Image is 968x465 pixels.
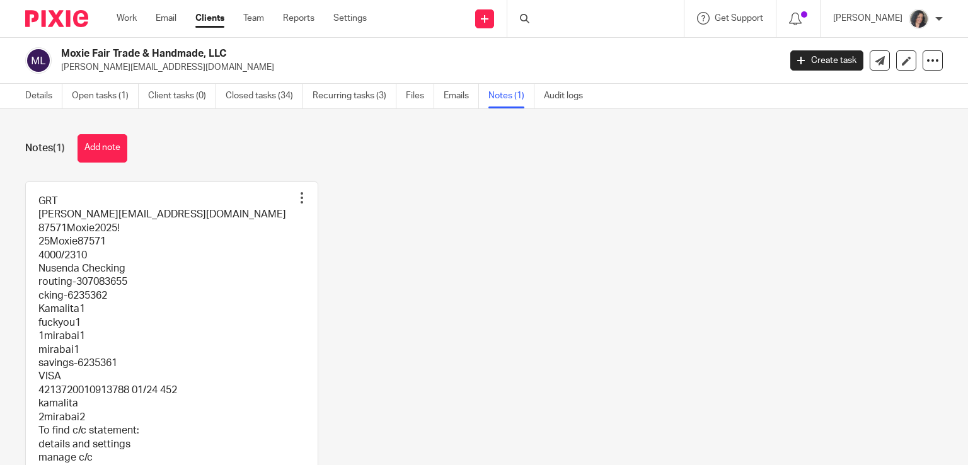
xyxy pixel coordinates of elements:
[25,47,52,74] img: svg%3E
[715,14,763,23] span: Get Support
[61,61,771,74] p: [PERSON_NAME][EMAIL_ADDRESS][DOMAIN_NAME]
[283,12,314,25] a: Reports
[72,84,139,108] a: Open tasks (1)
[444,84,479,108] a: Emails
[61,47,630,60] h2: Moxie Fair Trade & Handmade, LLC
[25,10,88,27] img: Pixie
[909,9,929,29] img: dp%20portrait%20shot-square.jpg
[488,84,534,108] a: Notes (1)
[313,84,396,108] a: Recurring tasks (3)
[243,12,264,25] a: Team
[78,134,127,163] button: Add note
[790,50,863,71] a: Create task
[544,84,592,108] a: Audit logs
[156,12,176,25] a: Email
[195,12,224,25] a: Clients
[148,84,216,108] a: Client tasks (0)
[833,12,902,25] p: [PERSON_NAME]
[406,84,434,108] a: Files
[333,12,367,25] a: Settings
[25,142,65,155] h1: Notes
[896,50,916,71] a: Edit client
[25,84,62,108] a: Details
[117,12,137,25] a: Work
[870,50,890,71] a: Send new email
[53,143,65,153] span: (1)
[226,84,303,108] a: Closed tasks (34)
